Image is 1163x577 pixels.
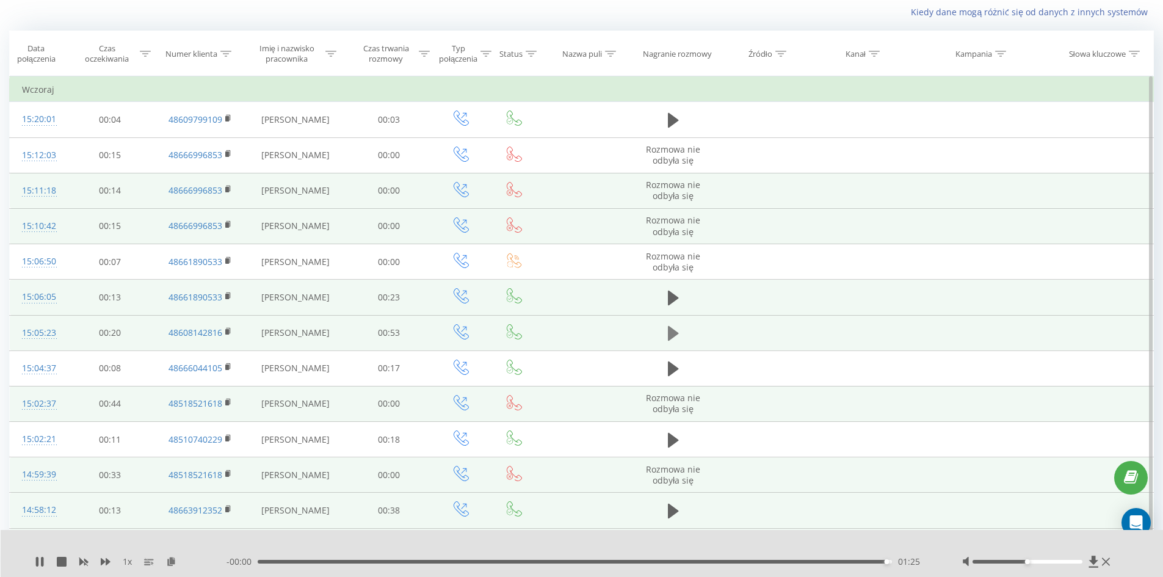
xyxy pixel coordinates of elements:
[646,250,700,273] span: Rozmowa nie odbyła się
[246,280,345,315] td: [PERSON_NAME]
[246,350,345,386] td: [PERSON_NAME]
[246,102,345,137] td: [PERSON_NAME]
[168,114,222,125] a: 48609799109
[10,43,63,64] div: Data połączenia
[898,556,920,568] span: 01:25
[911,6,1154,18] a: Kiedy dane mogą różnić się od danych z innych systemów
[345,422,433,457] td: 00:18
[66,350,154,386] td: 00:08
[345,280,433,315] td: 00:23
[165,49,217,59] div: Numer klienta
[22,357,54,380] div: 15:04:37
[66,173,154,208] td: 00:14
[123,556,132,568] span: 1 x
[22,179,54,203] div: 15:11:18
[646,463,700,486] span: Rozmowa nie odbyła się
[246,208,345,244] td: [PERSON_NAME]
[66,422,154,457] td: 00:11
[246,137,345,173] td: [PERSON_NAME]
[345,315,433,350] td: 00:53
[646,143,700,166] span: Rozmowa nie odbyła się
[345,457,433,493] td: 00:00
[1025,559,1030,564] div: Accessibility label
[168,291,222,303] a: 48661890533
[643,49,712,59] div: Nagranie rozmowy
[356,43,416,64] div: Czas trwania rozmowy
[66,137,154,173] td: 00:15
[246,493,345,528] td: [PERSON_NAME]
[168,149,222,161] a: 48666996853
[246,422,345,457] td: [PERSON_NAME]
[646,179,700,201] span: Rozmowa nie odbyła się
[168,434,222,445] a: 48510740229
[439,43,477,64] div: Typ połączenia
[226,556,258,568] span: - 00:00
[22,214,54,238] div: 15:10:42
[66,386,154,421] td: 00:44
[345,386,433,421] td: 00:00
[168,184,222,196] a: 48666996853
[345,493,433,528] td: 00:38
[846,49,866,59] div: Kanał
[22,285,54,309] div: 15:06:05
[1121,508,1151,537] div: Open Intercom Messenger
[22,143,54,167] div: 15:12:03
[345,137,433,173] td: 00:00
[168,327,222,338] a: 48608142816
[66,528,154,564] td: 00:34
[246,173,345,208] td: [PERSON_NAME]
[66,315,154,350] td: 00:20
[168,469,222,481] a: 48518521618
[168,397,222,409] a: 48518521618
[646,214,700,237] span: Rozmowa nie odbyła się
[168,362,222,374] a: 48666044105
[246,457,345,493] td: [PERSON_NAME]
[66,208,154,244] td: 00:15
[345,350,433,386] td: 00:17
[246,386,345,421] td: [PERSON_NAME]
[10,78,1154,102] td: Wczoraj
[345,208,433,244] td: 00:00
[345,244,433,280] td: 00:00
[345,528,433,564] td: 00:02
[246,244,345,280] td: [PERSON_NAME]
[22,427,54,451] div: 15:02:21
[748,49,772,59] div: Źródło
[246,528,345,564] td: [PERSON_NAME]
[345,173,433,208] td: 00:00
[246,315,345,350] td: [PERSON_NAME]
[77,43,137,64] div: Czas oczekiwania
[955,49,992,59] div: Kampania
[646,392,700,415] span: Rozmowa nie odbyła się
[66,457,154,493] td: 00:33
[22,107,54,131] div: 15:20:01
[499,49,523,59] div: Status
[884,559,889,564] div: Accessibility label
[251,43,322,64] div: Imię i nazwisko pracownika
[22,498,54,522] div: 14:58:12
[22,321,54,345] div: 15:05:23
[22,250,54,274] div: 15:06:50
[66,244,154,280] td: 00:07
[168,504,222,516] a: 48663912352
[22,392,54,416] div: 15:02:37
[345,102,433,137] td: 00:03
[66,280,154,315] td: 00:13
[1069,49,1126,59] div: Słowa kluczowe
[168,220,222,231] a: 48666996853
[562,49,602,59] div: Nazwa puli
[66,493,154,528] td: 00:13
[22,463,54,487] div: 14:59:39
[66,102,154,137] td: 00:04
[168,256,222,267] a: 48661890533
